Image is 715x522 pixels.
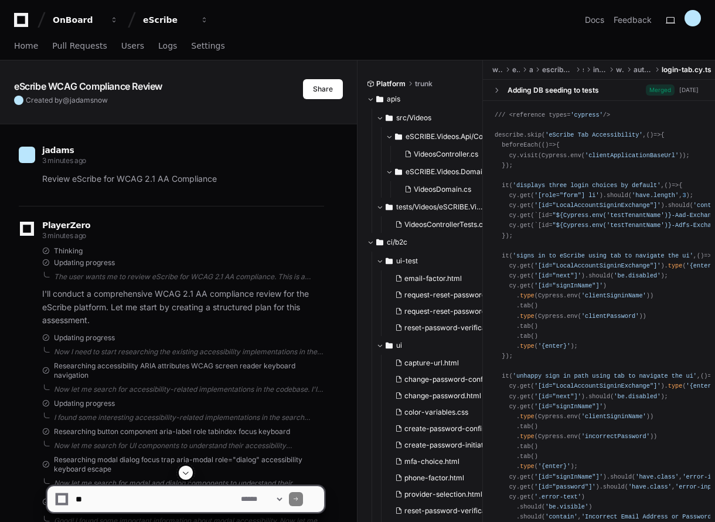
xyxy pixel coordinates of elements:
span: => [646,131,661,138]
span: websites [492,65,503,74]
span: authentication [634,65,652,74]
span: '[id="next"]' [534,393,581,400]
span: 3 [682,192,686,199]
span: type [520,343,534,350]
span: create-password-initiate.html [404,440,504,450]
span: color-variables.css [404,408,468,417]
button: VideosControllerTests.cs [390,216,486,233]
button: create-password-initiate.html [390,437,486,453]
span: jadams [70,96,94,104]
svg: Directory [376,235,383,249]
button: request-reset-password-confirm.html [390,287,486,303]
button: eSCRIBE.Videos.Domain [386,162,493,181]
span: type [520,413,534,420]
span: Created by [26,96,108,105]
div: I found some interesting accessibility-related implementations in the search results. Let me anal... [54,413,324,422]
span: ui-test [396,256,418,266]
span: Platform [376,79,406,89]
span: => [665,182,679,189]
p: I'll conduct a comprehensive WCAG 2.1 AA compliance review for the eScribe platform. Let me start... [42,287,324,327]
div: [DATE] [679,86,699,94]
span: VideosDomain.cs [414,185,471,194]
button: eSCRIBE.Videos.Api/Controllers [386,127,493,146]
span: => [700,372,715,379]
span: Updating progress [54,399,115,408]
span: '[id="signInName"]' [534,282,603,289]
button: reset-password-verification.html [390,320,486,336]
span: 'be.disabled' [614,393,660,400]
button: mfa-choice.html [390,453,486,470]
svg: Directory [376,92,383,106]
span: 'clientSigninName' [581,292,646,299]
span: @ [63,96,70,104]
span: integration [593,65,607,74]
a: Pull Requests [52,33,107,60]
span: now [94,96,108,104]
button: Share [303,79,343,99]
svg: Directory [386,338,393,352]
span: PlayerZero [42,222,90,229]
span: 'clientSigninName' [581,413,646,420]
button: request-reset-password.html [390,303,486,320]
svg: Directory [395,165,402,179]
span: 'clientApplicationBaseUrl' [585,152,679,159]
span: ui [396,341,402,350]
span: Updating progress [54,258,115,267]
span: () [665,182,672,189]
span: Settings [191,42,224,49]
span: 'incorrectPassword' [581,433,650,440]
svg: Directory [395,130,402,144]
span: '[id="LocalAccountSigninExchange"]' [534,382,661,389]
span: '{enter}' [538,343,570,350]
span: mfa-choice.html [404,457,459,466]
svg: Directory [386,200,393,214]
span: '[id="LocalAccountSigninExchange"]' [534,262,661,269]
div: eScribe [143,14,193,26]
span: => [697,252,711,259]
button: change-password.html [390,388,486,404]
svg: Directory [386,111,393,125]
span: 'unhappy sign in path using tab to navigate the ui' [513,372,697,379]
span: 3 minutes ago [42,231,86,240]
button: capture-url.html [390,355,486,371]
span: apps [529,65,533,74]
span: request-reset-password.html [404,307,502,316]
span: 'eScribe Tab Accessibility' [545,131,642,138]
span: Researching accessibility ARIA attributes WCAG screen reader keyboard navigation [54,361,324,380]
div: Now let me search for accessibility-related implementations in the codebase. I'll start by lookin... [54,385,324,394]
a: Logs [158,33,177,60]
span: Users [121,42,144,49]
span: escribemeetings-e2e [542,65,574,74]
button: tests/Videos/eSCRIBE.Videos.Api.Tests/Controllers [376,198,484,216]
span: type [668,382,683,389]
span: '[id="signInName"]' [534,403,603,410]
span: request-reset-password-confirm.html [404,290,532,300]
button: Feedback [614,14,652,26]
span: create-password-confirm.html [404,424,508,433]
button: color-variables.css [390,404,486,421]
span: ci/b2c [387,238,407,247]
button: email-factor.html [390,270,486,287]
span: reset-password-verification.html [404,323,515,333]
span: Thinking [54,246,83,256]
span: change-password.html [404,391,481,401]
button: ui [376,336,484,355]
span: Updating progress [54,333,115,343]
span: Merged [646,84,675,96]
button: VideosDomain.cs [400,181,486,198]
span: () [700,372,707,379]
span: type [520,433,534,440]
span: capture-url.html [404,358,459,368]
div: Now let me search for UI components to understand their accessibility implementation. I should lo... [54,441,324,450]
button: eScribe [138,9,213,30]
span: '[id="next"]' [534,272,581,279]
span: VideosControllerTests.cs [404,220,486,229]
span: type [520,463,534,470]
button: ci/b2c [367,233,474,252]
span: Pull Requests [52,42,107,49]
span: 3 minutes ago [42,156,86,165]
span: Researching button component aria-label role tabindex focus keyboard [54,427,290,436]
span: () [542,141,549,148]
span: login-tab.cy.ts [662,65,711,74]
